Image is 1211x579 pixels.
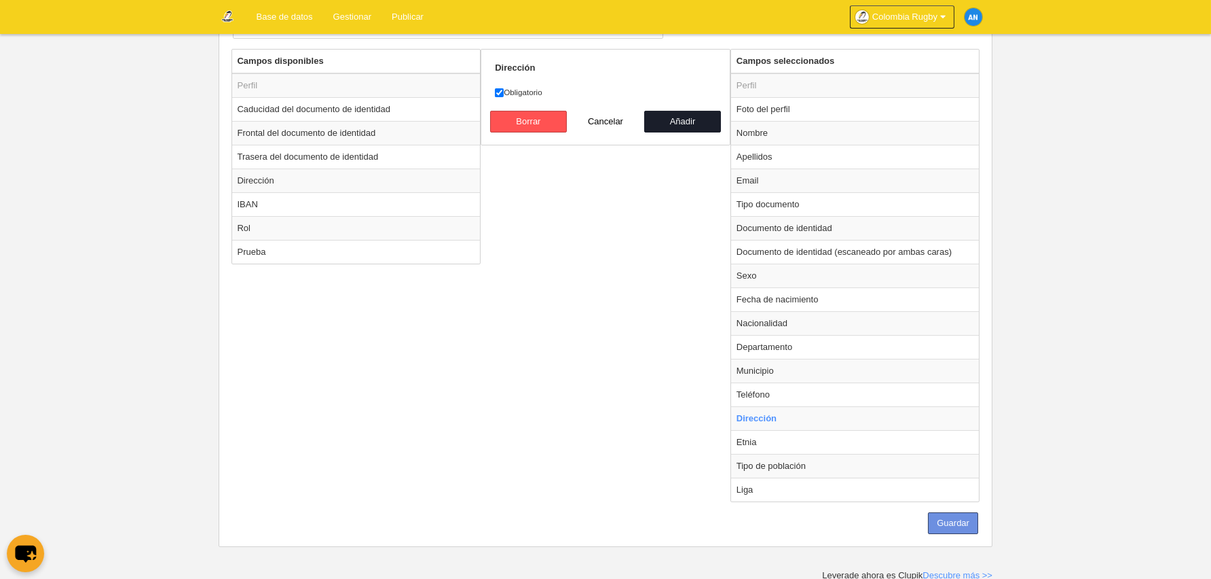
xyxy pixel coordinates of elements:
[731,430,980,454] td: Etnia
[731,478,980,502] td: Liga
[731,216,980,240] td: Documento de identidad
[232,216,481,240] td: Rol
[495,88,504,97] input: Obligatorio
[872,10,937,24] span: Colombia Rugby
[495,63,535,73] strong: Dirección
[731,121,980,145] td: Nombre
[7,535,44,572] button: chat-button
[731,383,980,406] td: Teléfono
[232,121,481,145] td: Frontal del documento de identidad
[731,335,980,359] td: Departamento
[965,8,982,26] img: c2l6ZT0zMHgzMCZmcz05JnRleHQ9QU4mYmc9MWU4OGU1.png
[731,406,980,430] td: Dirección
[731,240,980,264] td: Documento de identidad (escaneado por ambas caras)
[567,111,644,133] button: Cancelar
[731,169,980,192] td: Email
[731,73,980,98] td: Perfil
[855,10,869,24] img: Oanpu9v8aySI.30x30.jpg
[928,512,978,534] button: Guardar
[731,311,980,335] td: Nacionalidad
[731,50,980,73] th: Campos seleccionados
[232,73,481,98] td: Perfil
[850,5,954,29] a: Colombia Rugby
[232,97,481,121] td: Caducidad del documento de identidad
[232,145,481,169] td: Trasera del documento de identidad
[232,240,481,264] td: Prueba
[232,50,481,73] th: Campos disponibles
[731,97,980,121] td: Foto del perfil
[219,8,236,24] img: Colombia Rugby
[731,454,980,478] td: Tipo de población
[731,287,980,311] td: Fecha de nacimiento
[731,264,980,287] td: Sexo
[495,86,716,99] label: Obligatorio
[644,111,722,133] button: Añadir
[232,169,481,192] td: Dirección
[731,359,980,383] td: Municipio
[232,192,481,216] td: IBAN
[731,192,980,216] td: Tipo documento
[490,111,567,133] button: Borrar
[731,145,980,169] td: Apellidos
